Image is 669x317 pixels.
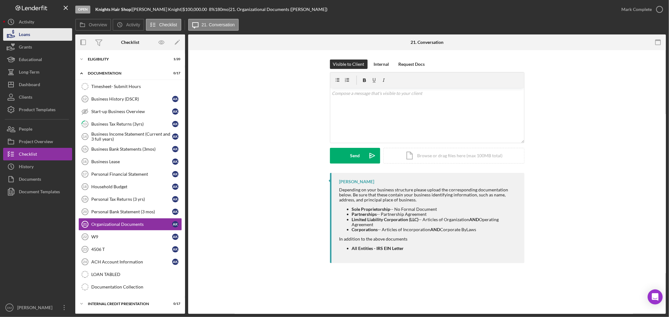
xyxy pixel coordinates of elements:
div: Internal Credit Presentation [88,302,165,306]
a: 19Personal Tax Returns (3 yrs)AK [78,193,182,205]
button: Grants [3,41,72,53]
tspan: 21 [83,222,87,226]
div: Business History (DSCR) [91,96,172,101]
a: 20Personal Bank Statement (3 mos)AK [78,205,182,218]
a: 15Business Bank Statements (3mos)AK [78,143,182,155]
div: A K [172,108,178,115]
a: Start-up Business OverviewAK [78,105,182,118]
button: History [3,160,72,173]
tspan: 15 [83,147,87,151]
strong: LLC) [411,217,419,222]
b: Knights Hair Shop [95,7,131,12]
label: Checklist [159,22,177,27]
div: 0 / 17 [169,302,180,306]
div: 0 / 17 [169,71,180,75]
a: 234506 TAK [78,243,182,256]
a: Checklist [3,148,72,160]
div: W9 [91,234,172,239]
div: Personal Financial Statement [91,172,172,177]
div: Activity [19,16,34,30]
label: Activity [126,22,140,27]
strong: Limited Liability Corporation ( [352,217,411,222]
li: -- No Formal Document [352,207,518,212]
button: Visible to Client [330,60,368,69]
tspan: 22 [83,235,87,239]
button: Educational [3,53,72,66]
tspan: 13 [83,122,87,126]
div: Product Templates [19,103,56,117]
button: People [3,123,72,135]
a: 17Personal Financial StatementAK [78,168,182,180]
button: Product Templates [3,103,72,116]
div: Visible to Client [333,60,364,69]
div: Request Docs [399,60,425,69]
div: Personal Tax Returns (3 yrs) [91,197,172,202]
button: Request Docs [396,60,428,69]
div: Business Lease [91,159,172,164]
div: Mark Complete [621,3,652,16]
div: A K [172,171,178,177]
div: A K [172,209,178,215]
tspan: 12 [83,97,87,101]
div: Long-Term [19,66,40,80]
div: $100,000.00 [183,7,209,12]
a: LOAN TABLED [78,268,182,281]
li: -- Partnership Agreement [352,212,518,217]
div: Organizational Documents [91,222,172,227]
li: -- Articles of Organization Operating Agreement [352,217,518,227]
div: Checklist [19,148,37,162]
div: A K [172,246,178,252]
a: Document Templates [3,185,72,198]
div: Open [75,6,90,13]
div: 8 % [209,7,215,12]
div: Clients [19,91,32,105]
div: Grants [19,41,32,55]
a: Activity [3,16,72,28]
tspan: 24 [83,260,87,264]
div: Open Intercom Messenger [648,289,663,304]
button: Documents [3,173,72,185]
div: [PERSON_NAME] [339,179,374,184]
div: documentation [88,71,165,75]
a: 22W9AK [78,231,182,243]
button: Activity [113,19,144,31]
label: 21. Conversation [202,22,235,27]
button: Mark Complete [615,3,666,16]
a: 18Household BudgetAK [78,180,182,193]
strong: Corporations [352,227,378,232]
a: 13Business Tax Returns (3yrs)AK [78,118,182,130]
div: A K [172,158,178,165]
li: -- Articles of Incorporation Corporate ByLaws [352,227,518,232]
div: A K [172,146,178,152]
a: Timesheet- Submit Hours [78,80,182,93]
div: Document Templates [19,185,60,200]
tspan: 20 [83,210,87,214]
div: People [19,123,32,137]
button: Overview [75,19,111,31]
div: A K [172,259,178,265]
a: Project Overview [3,135,72,148]
strong: AND [431,227,440,232]
a: Dashboard [3,78,72,91]
div: 4506 T [91,247,172,252]
button: DM[PERSON_NAME] [3,301,72,314]
button: Loans [3,28,72,41]
div: Start-up Business Overview [91,109,172,114]
button: Checklist [146,19,181,31]
a: Long-Term [3,66,72,78]
div: Depending on your business structure please upload the corresponding documentation below. Be sure... [339,187,518,202]
tspan: 18 [83,185,87,189]
div: Household Budget [91,184,172,189]
button: Send [330,148,380,164]
tspan: 23 [83,247,87,251]
div: Dashboard [19,78,40,92]
div: Business Bank Statements (3mos) [91,147,172,152]
tspan: 19 [83,197,87,201]
tspan: 16 [83,160,87,164]
div: Personal Bank Statement (3 mos) [91,209,172,214]
div: A K [172,221,178,227]
div: ACH Account Information [91,259,172,264]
